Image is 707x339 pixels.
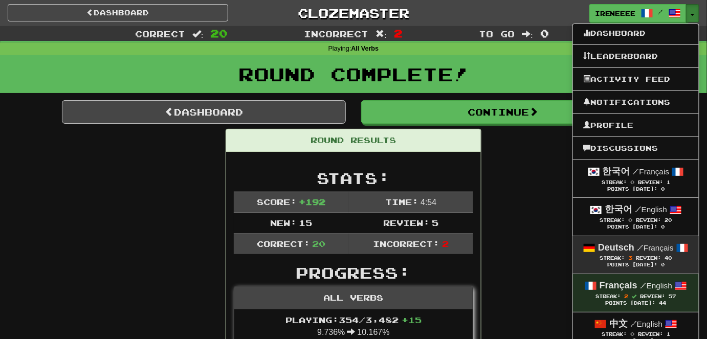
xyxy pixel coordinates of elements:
span: : [522,30,533,38]
span: + 15 [402,315,422,325]
small: English [630,320,662,328]
span: New: [270,218,297,228]
a: 한국어 /Français Streak: 0 Review: 1 Points [DATE]: 0 [573,160,699,197]
small: English [635,205,667,214]
a: Activity Feed [573,73,699,86]
a: Français /English Streak: 2 Review: 57 Points [DATE]: 44 [573,274,699,311]
div: Points [DATE]: 44 [583,300,689,307]
span: 0 [630,179,634,185]
span: 20 [211,27,228,39]
span: 4 : 54 [421,198,436,207]
span: 2 [442,239,449,248]
span: : [192,30,204,38]
span: 0 [629,217,633,223]
a: 한국어 /English Streak: 0 Review: 20 Points [DATE]: 0 [573,198,699,235]
span: Playing: 354 / 3,482 [285,315,422,325]
span: Score: [257,197,297,207]
span: : [376,30,387,38]
span: + 192 [299,197,325,207]
span: Review: [636,217,661,223]
span: / [658,8,664,15]
span: 5 [432,218,438,228]
span: Streak: [602,179,627,185]
div: Points [DATE]: 0 [583,262,689,268]
strong: 中文 [609,319,628,329]
span: Incorrect: [373,239,439,248]
span: 0 [540,27,549,39]
span: IreneEee [595,9,636,18]
span: Correct: [257,239,310,248]
a: Leaderboard [573,50,699,63]
div: All Verbs [234,287,473,309]
a: Dashboard [573,27,699,40]
a: Profile [573,119,699,132]
span: Streak: [600,255,625,261]
button: Continue [361,100,645,124]
div: Points [DATE]: 0 [583,186,689,193]
span: 0 [630,331,634,337]
span: 2 [625,293,629,299]
small: Français [637,243,674,252]
h2: Progress: [234,264,473,281]
a: Discussions [573,142,699,155]
span: Streak: [600,217,625,223]
small: Français [633,167,670,176]
a: Dashboard [62,100,346,124]
span: / [633,167,639,176]
strong: Français [600,280,637,290]
span: Review: [636,255,661,261]
span: Review: [383,218,430,228]
span: 1 [667,331,670,337]
div: Points [DATE]: 0 [583,224,689,231]
span: Streak includes today. [632,294,637,299]
span: Correct [135,29,185,39]
span: To go [479,29,515,39]
span: Streak: [602,331,627,337]
span: / [640,281,647,290]
h2: Stats: [234,170,473,187]
a: IreneEee / [589,4,687,22]
div: Round Results [226,129,481,152]
span: Streak: [596,293,621,299]
span: 40 [665,255,672,261]
strong: Deutsch [598,242,634,253]
a: Notifications [573,96,699,109]
a: Dashboard [8,4,228,21]
span: Time: [385,197,418,207]
small: English [640,281,672,290]
a: Deutsch /Français Streak: 3 Review: 40 Points [DATE]: 0 [573,236,699,274]
span: Incorrect [304,29,369,39]
span: 20 [665,217,672,223]
strong: 한국어 [603,166,630,176]
span: 15 [299,218,312,228]
span: 2 [394,27,403,39]
span: 20 [312,239,325,248]
span: 57 [669,293,676,299]
span: / [630,319,637,328]
span: 1 [667,179,670,185]
span: Review: [638,179,663,185]
strong: 한국어 [605,204,632,214]
span: Review: [638,331,663,337]
h1: Round Complete! [4,64,703,84]
a: Clozemaster [244,4,464,22]
span: Review: [640,293,666,299]
span: / [635,205,642,214]
span: 3 [629,255,633,261]
span: / [637,243,644,252]
strong: All Verbs [351,45,379,52]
